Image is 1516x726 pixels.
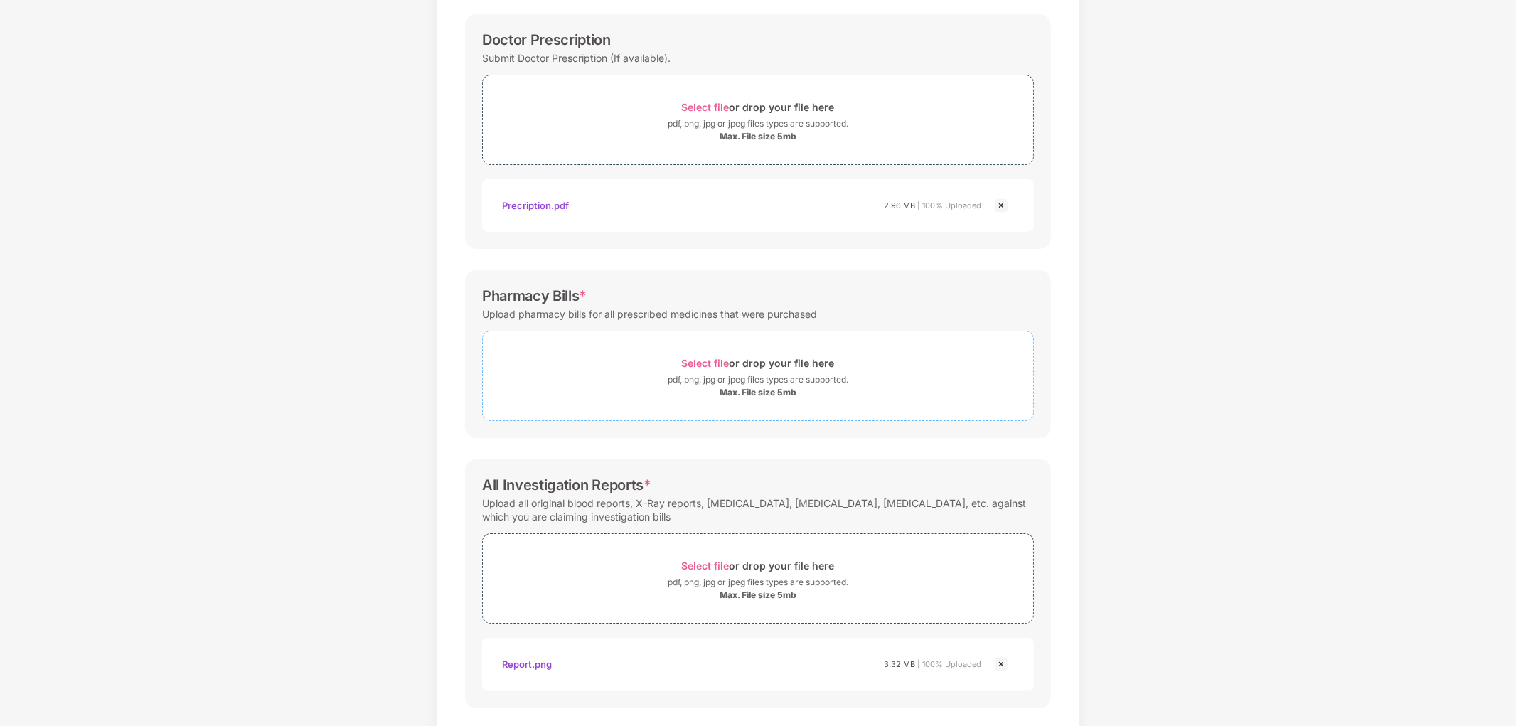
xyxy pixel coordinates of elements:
[502,193,569,218] div: Precription.pdf
[917,659,981,669] span: | 100% Uploaded
[668,575,848,589] div: pdf, png, jpg or jpeg files types are supported.
[482,48,671,68] div: Submit Doctor Prescription (If available).
[483,342,1033,410] span: Select fileor drop your file herepdf, png, jpg or jpeg files types are supported.Max. File size 5mb
[502,652,552,676] div: Report.png
[917,201,981,210] span: | 100% Uploaded
[720,387,796,398] div: Max. File size 5mb
[720,589,796,601] div: Max. File size 5mb
[483,545,1033,612] span: Select fileor drop your file herepdf, png, jpg or jpeg files types are supported.Max. File size 5mb
[682,357,730,369] span: Select file
[483,86,1033,154] span: Select fileor drop your file herepdf, png, jpg or jpeg files types are supported.Max. File size 5mb
[482,493,1034,526] div: Upload all original blood reports, X-Ray reports, [MEDICAL_DATA], [MEDICAL_DATA], [MEDICAL_DATA],...
[482,31,611,48] div: Doctor Prescription
[993,656,1010,673] img: svg+xml;base64,PHN2ZyBpZD0iQ3Jvc3MtMjR4MjQiIHhtbG5zPSJodHRwOi8vd3d3LnczLm9yZy8yMDAwL3N2ZyIgd2lkdG...
[682,556,835,575] div: or drop your file here
[720,131,796,142] div: Max. File size 5mb
[482,287,587,304] div: Pharmacy Bills
[682,353,835,373] div: or drop your file here
[993,197,1010,214] img: svg+xml;base64,PHN2ZyBpZD0iQ3Jvc3MtMjR4MjQiIHhtbG5zPSJodHRwOi8vd3d3LnczLm9yZy8yMDAwL3N2ZyIgd2lkdG...
[884,659,915,669] span: 3.32 MB
[682,97,835,117] div: or drop your file here
[884,201,915,210] span: 2.96 MB
[682,560,730,572] span: Select file
[668,117,848,131] div: pdf, png, jpg or jpeg files types are supported.
[668,373,848,387] div: pdf, png, jpg or jpeg files types are supported.
[682,101,730,113] span: Select file
[482,476,651,493] div: All Investigation Reports
[482,304,817,324] div: Upload pharmacy bills for all prescribed medicines that were purchased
